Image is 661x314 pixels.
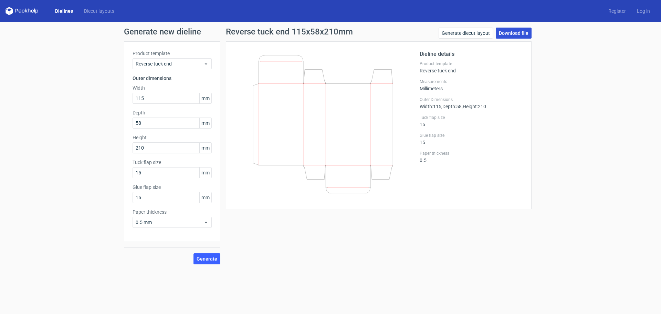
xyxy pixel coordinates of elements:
[420,104,441,109] span: Width : 115
[420,133,523,138] label: Glue flap size
[420,151,523,163] div: 0.5
[124,28,537,36] h1: Generate new dieline
[136,219,203,226] span: 0.5 mm
[133,75,212,82] h3: Outer dimensions
[462,104,486,109] span: , Height : 210
[631,8,655,14] a: Log in
[197,256,217,261] span: Generate
[199,93,211,103] span: mm
[199,168,211,178] span: mm
[420,79,523,91] div: Millimeters
[420,97,523,102] label: Outer Dimensions
[78,8,120,14] a: Diecut layouts
[133,159,212,166] label: Tuck flap size
[199,143,211,153] span: mm
[420,115,523,120] label: Tuck flap size
[496,28,532,39] a: Download file
[420,50,523,58] h2: Dieline details
[420,61,523,67] label: Product template
[420,79,523,84] label: Measurements
[133,109,212,116] label: Depth
[420,133,523,145] div: 15
[439,28,493,39] a: Generate diecut layout
[603,8,631,14] a: Register
[133,134,212,141] label: Height
[136,60,203,67] span: Reverse tuck end
[133,50,212,57] label: Product template
[133,184,212,191] label: Glue flap size
[441,104,462,109] span: , Depth : 58
[50,8,78,14] a: Dielines
[226,28,353,36] h1: Reverse tuck end 115x58x210mm
[420,115,523,127] div: 15
[199,118,211,128] span: mm
[133,84,212,91] label: Width
[133,209,212,215] label: Paper thickness
[193,253,220,264] button: Generate
[199,192,211,203] span: mm
[420,61,523,73] div: Reverse tuck end
[420,151,523,156] label: Paper thickness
